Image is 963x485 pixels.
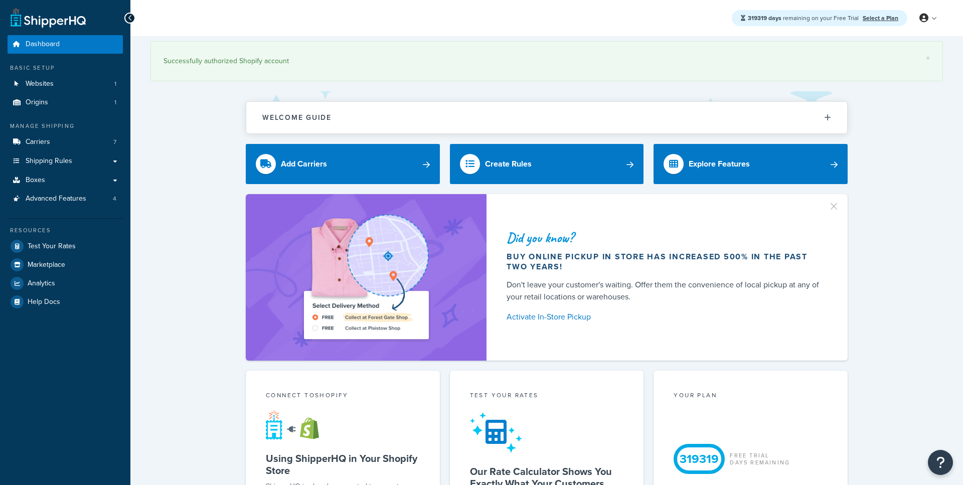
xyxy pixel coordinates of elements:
span: remaining on your Free Trial [748,14,860,23]
span: Test Your Rates [28,242,76,251]
a: Test Your Rates [8,237,123,255]
div: Resources [8,226,123,235]
a: × [926,54,930,62]
div: Basic Setup [8,64,123,72]
button: Welcome Guide [246,102,847,133]
span: Advanced Features [26,195,86,203]
span: 1 [114,80,116,88]
span: Help Docs [28,298,60,306]
span: Dashboard [26,40,60,49]
div: Buy online pickup in store has increased 500% in the past two years! [507,252,824,272]
a: Shipping Rules [8,152,123,171]
h2: Welcome Guide [262,114,332,121]
span: Websites [26,80,54,88]
a: Activate In-Store Pickup [507,310,824,324]
a: Create Rules [450,144,644,184]
a: Help Docs [8,293,123,311]
a: Dashboard [8,35,123,54]
div: Explore Features [689,157,750,171]
li: Origins [8,93,123,112]
a: Analytics [8,274,123,292]
span: Carriers [26,138,50,146]
span: Shipping Rules [26,157,72,166]
button: Open Resource Center [928,450,953,475]
a: Advanced Features4 [8,190,123,208]
a: Explore Features [654,144,848,184]
div: Free Trial Days Remaining [730,452,790,466]
span: 7 [113,138,116,146]
li: Websites [8,75,123,93]
div: Create Rules [485,157,532,171]
div: Manage Shipping [8,122,123,130]
strong: 319319 days [748,14,781,23]
div: 319319 [674,444,725,474]
li: Advanced Features [8,190,123,208]
a: Add Carriers [246,144,440,184]
div: Add Carriers [281,157,327,171]
span: Marketplace [28,261,65,269]
a: Marketplace [8,256,123,274]
span: Origins [26,98,48,107]
a: Carriers7 [8,133,123,151]
div: Successfully authorized Shopify account [164,54,930,68]
li: Carriers [8,133,123,151]
div: Your Plan [674,391,828,402]
span: 1 [114,98,116,107]
img: ad-shirt-map-b0359fc47e01cab431d101c4b569394f6a03f54285957d908178d52f29eb9668.png [275,209,457,346]
div: Did you know? [507,231,824,245]
img: connect-shq-shopify-9b9a8c5a.svg [266,410,329,440]
div: Don't leave your customer's waiting. Offer them the convenience of local pickup at any of your re... [507,279,824,303]
div: Test your rates [470,391,624,402]
a: Websites1 [8,75,123,93]
a: Boxes [8,171,123,190]
div: Connect to Shopify [266,391,420,402]
a: Select a Plan [863,14,898,23]
a: Origins1 [8,93,123,112]
span: 4 [113,195,116,203]
span: Boxes [26,176,45,185]
h5: Using ShipperHQ in Your Shopify Store [266,452,420,476]
span: Analytics [28,279,55,288]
